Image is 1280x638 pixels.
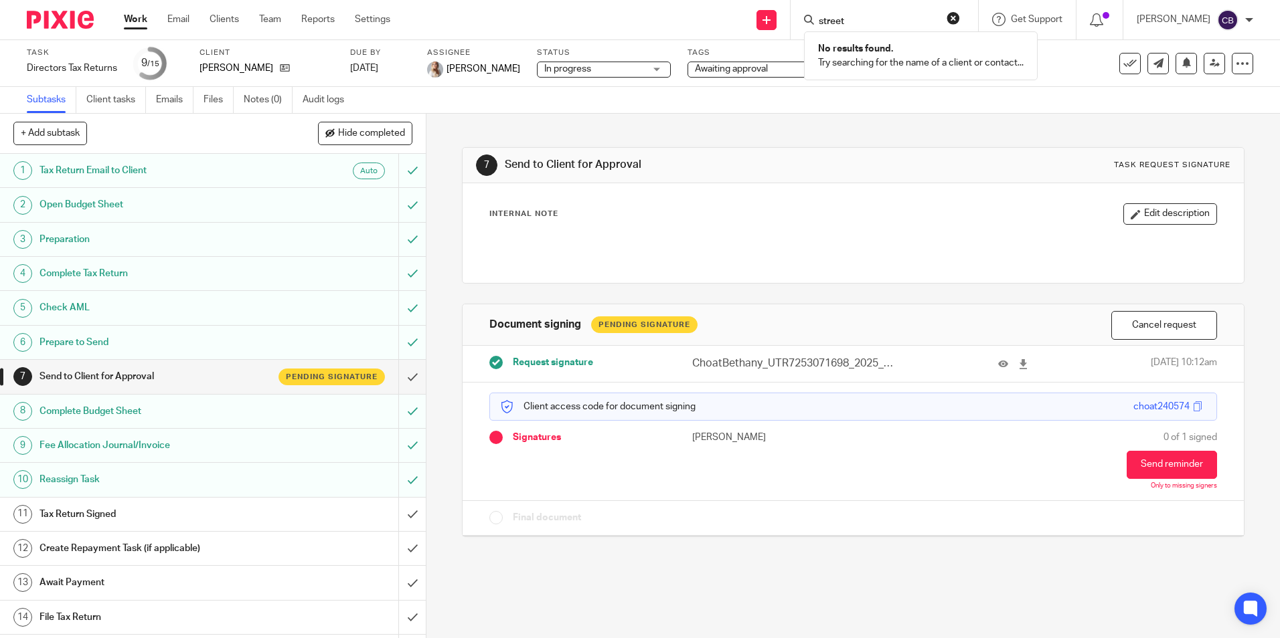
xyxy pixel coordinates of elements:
[591,316,698,333] div: Pending Signature
[39,332,270,352] h1: Prepare to Send
[27,87,76,113] a: Subtasks
[1217,9,1238,31] img: svg%3E
[513,431,561,444] span: Signatures
[13,299,32,318] div: 5
[147,60,159,68] small: /15
[303,87,354,113] a: Audit logs
[39,538,270,558] h1: Create Repayment Task (if applicable)
[124,13,147,26] a: Work
[13,505,32,524] div: 11
[489,318,581,332] h1: Document signing
[1133,400,1190,413] div: choat240574
[353,163,385,179] div: Auto
[199,47,333,58] label: Client
[13,573,32,592] div: 13
[513,511,581,524] span: Final document
[13,436,32,455] div: 9
[244,87,293,113] a: Notes (0)
[1151,482,1217,490] p: Only to missing signers
[1123,203,1217,225] button: Edit description
[318,122,412,144] button: Hide completed
[167,13,189,26] a: Email
[39,572,270,593] h1: Await Payment
[210,13,239,26] a: Clients
[27,11,94,29] img: Pixie
[1011,15,1062,24] span: Get Support
[301,13,335,26] a: Reports
[513,356,593,369] span: Request signature
[817,16,938,28] input: Search
[13,470,32,489] div: 10
[27,62,117,75] div: Directors Tax Returns
[13,333,32,352] div: 6
[13,608,32,627] div: 14
[338,128,405,139] span: Hide completed
[39,435,270,455] h1: Fee Allocation Journal/Invoice
[39,161,270,181] h1: Tax Return Email to Client
[199,62,273,75] p: [PERSON_NAME]
[1164,431,1217,444] span: 0 of 1 signed
[286,371,378,383] span: Pending signature
[505,158,882,172] h1: Send to Client for Approval
[204,87,234,113] a: Files
[39,607,270,627] h1: File Tax Return
[259,13,281,26] a: Team
[1137,13,1210,26] p: [PERSON_NAME]
[476,154,497,176] div: 7
[350,64,378,73] span: [DATE]
[1111,311,1217,340] button: Cancel request
[544,64,591,74] span: In progress
[39,263,270,284] h1: Complete Tax Return
[427,47,520,58] label: Assignee
[13,402,32,421] div: 8
[39,366,270,387] h1: Send to Client for Approval
[537,47,671,58] label: Status
[695,64,768,74] span: Awaiting approval
[1127,451,1217,479] button: Send reminder
[86,87,146,113] a: Client tasks
[156,87,193,113] a: Emails
[1114,160,1230,171] div: Task request signature
[39,469,270,490] h1: Reassign Task
[39,401,270,421] h1: Complete Budget Sheet
[39,229,270,249] h1: Preparation
[39,195,270,215] h1: Open Budget Sheet
[947,11,960,25] button: Clear
[489,209,558,219] p: Internal Note
[688,47,821,58] label: Tags
[355,13,390,26] a: Settings
[13,122,87,144] button: + Add subtask
[39,298,270,318] h1: Check AML
[350,47,410,58] label: Due by
[692,356,894,371] p: ChoatBethany_UTR7253071698_2025_TaxReturn.pdf
[447,62,520,76] span: [PERSON_NAME]
[27,47,117,58] label: Task
[13,196,32,215] div: 2
[1151,356,1217,371] span: [DATE] 10:12am
[141,56,159,71] div: 9
[500,400,696,413] p: Client access code for document signing
[39,504,270,524] h1: Tax Return Signed
[427,62,443,78] img: IMG_9968.jpg
[13,230,32,249] div: 3
[13,161,32,180] div: 1
[692,431,853,444] p: [PERSON_NAME]
[13,367,32,386] div: 7
[13,539,32,558] div: 12
[13,264,32,283] div: 4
